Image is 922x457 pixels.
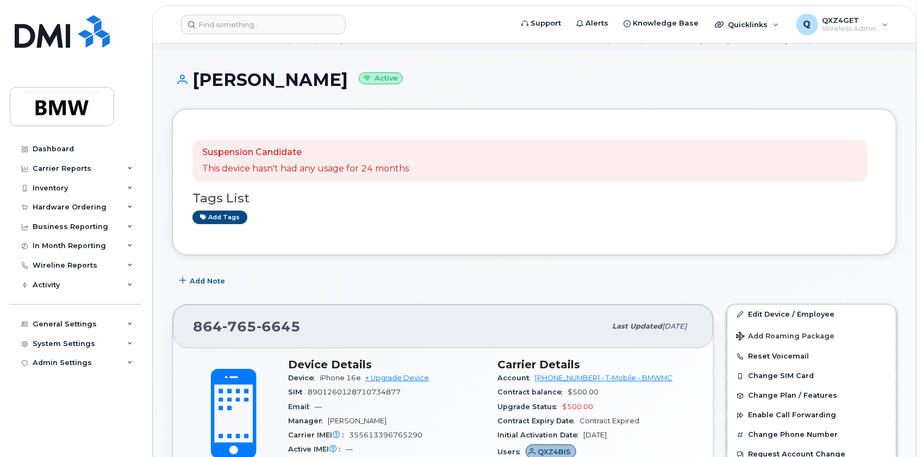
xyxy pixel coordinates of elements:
[727,366,896,386] button: Change SIM Card
[497,431,583,439] span: Initial Activation Date
[172,70,896,89] h1: [PERSON_NAME]
[320,374,361,382] span: iPhone 16e
[803,18,811,31] span: Q
[172,271,234,291] button: Add Note
[497,388,568,396] span: Contract balance
[288,388,308,396] span: SIM
[497,417,580,425] span: Contract Expiry Date
[569,13,616,34] a: Alerts
[288,417,328,425] span: Manager
[346,445,353,453] span: —
[257,318,301,335] span: 6645
[727,324,896,347] button: Add Roaming Package
[192,211,247,224] a: Add tags
[535,374,672,382] a: [PHONE_NUMBER] - T-Mobile - BMWMC
[497,358,694,371] h3: Carrier Details
[192,192,876,205] h3: Tags List
[288,431,349,439] span: Carrier IMEI
[748,392,837,400] span: Change Plan / Features
[190,276,225,286] span: Add Note
[562,403,593,411] span: $500.00
[727,425,896,444] button: Change Phone Number
[349,431,422,439] span: 355613396765290
[580,417,639,425] span: Contract Expired
[823,16,877,24] span: QXZ4GET
[202,146,409,159] p: Suspension Candidate
[202,163,409,175] p: This device hasn't had any usage for 24 months
[823,24,877,33] span: Wireless Admin
[359,72,403,85] small: Active
[531,18,561,29] span: Support
[365,374,429,382] a: + Upgrade Device
[514,13,569,34] a: Support
[497,374,535,382] span: Account
[308,388,401,396] span: 8901260128710734877
[583,431,607,439] span: [DATE]
[497,403,562,411] span: Upgrade Status
[727,305,896,324] a: Edit Device / Employee
[633,18,699,29] span: Knowledge Base
[315,403,322,411] span: —
[288,374,320,382] span: Device
[585,18,608,29] span: Alerts
[875,410,914,449] iframe: Messenger Launcher
[568,388,599,396] span: $500.00
[538,447,571,457] span: QXZ4BI5
[727,347,896,366] button: Reset Voicemail
[181,15,346,34] input: Find something...
[193,318,301,335] span: 864
[727,405,896,425] button: Enable Call Forwarding
[736,332,834,342] span: Add Roaming Package
[728,20,768,29] span: Quicklinks
[526,448,576,456] a: QXZ4BI5
[612,322,662,330] span: Last updated
[497,448,526,456] span: Users
[748,411,836,419] span: Enable Call Forwarding
[662,322,687,330] span: [DATE]
[328,417,387,425] span: [PERSON_NAME]
[222,318,257,335] span: 765
[616,13,706,34] a: Knowledge Base
[288,445,346,453] span: Active IMEI
[789,14,896,35] div: QXZ4GET
[727,386,896,405] button: Change Plan / Features
[288,358,484,371] h3: Device Details
[288,403,315,411] span: Email
[707,14,787,35] div: Quicklinks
